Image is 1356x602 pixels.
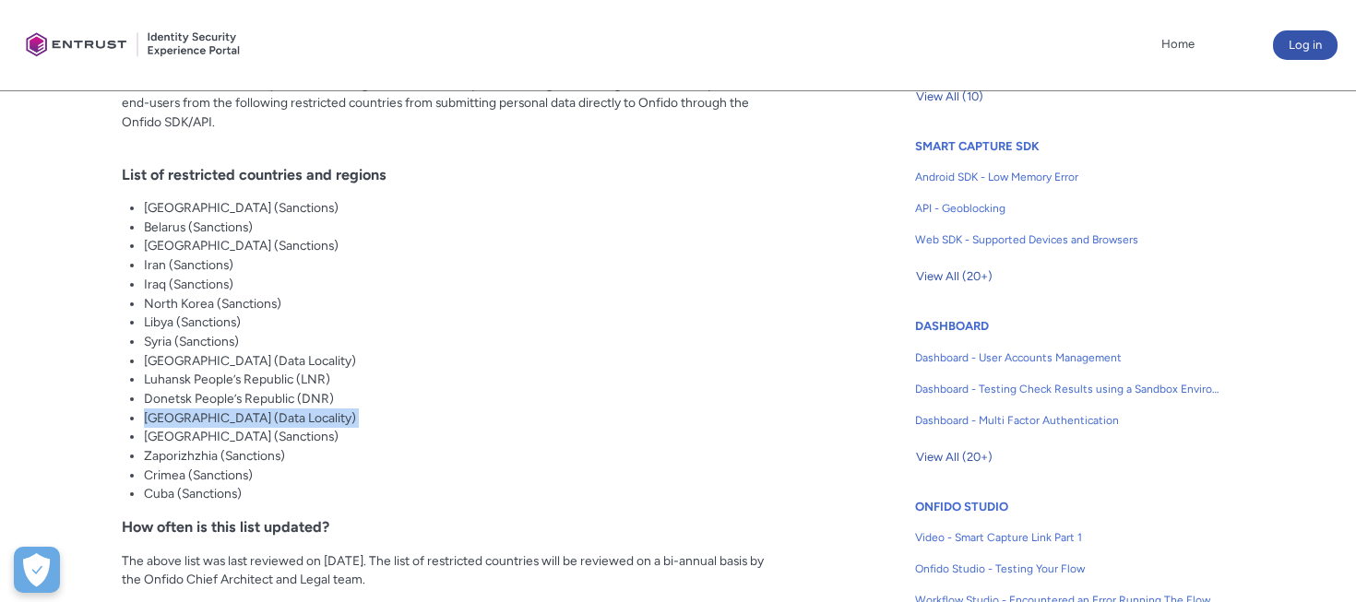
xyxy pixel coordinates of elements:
[144,198,783,218] li: [GEOGRAPHIC_DATA] (Sanctions)
[144,218,783,237] li: Belarus (Sanctions)
[915,231,1221,248] span: Web SDK - Supported Devices and Browsers
[915,161,1221,193] a: Android SDK - Low Memory Error
[122,166,783,183] h3: List of restricted countries and regions
[916,83,983,111] span: View All (10)
[915,193,1221,224] a: API - Geoblocking
[144,332,783,351] li: Syria (Sanctions)
[144,236,783,255] li: [GEOGRAPHIC_DATA] (Sanctions)
[916,263,993,290] span: View All (20+)
[915,561,1221,577] span: Onfido Studio - Testing Your Flow
[144,313,783,332] li: Libya (Sanctions)
[1157,30,1199,58] a: Home
[915,443,993,472] button: View All (20+)
[144,446,783,466] li: Zaporizhzhia (Sanctions)
[14,547,60,593] div: Cookie Preferences
[144,370,783,389] li: Luhansk People’s Republic (LNR)
[144,351,783,371] li: [GEOGRAPHIC_DATA] (Data Locality)
[916,443,993,471] span: View All (20+)
[915,553,1221,584] a: Onfido Studio - Testing Your Flow
[915,405,1221,436] a: Dashboard - Multi Factor Authentication
[915,342,1221,373] a: Dashboard - User Accounts Management
[915,529,1221,546] span: Video - Smart Capture Link Part 1
[915,224,1221,255] a: Web SDK - Supported Devices and Browsers
[144,427,783,446] li: [GEOGRAPHIC_DATA] (Sanctions)
[915,500,1008,513] a: ONFIDO STUDIO
[915,412,1221,429] span: Dashboard - Multi Factor Authentication
[144,275,783,294] li: Iraq (Sanctions)
[144,484,783,503] li: Cuba (Sanctions)
[144,255,783,275] li: Iran (Sanctions)
[915,319,989,333] a: DASHBOARD
[1273,30,1338,60] button: Log in
[915,82,984,112] button: View All (10)
[14,547,60,593] button: Open Preferences
[144,294,783,313] li: North Korea (Sanctions)
[915,373,1221,405] a: Dashboard - Testing Check Results using a Sandbox Environment
[915,381,1221,397] span: Dashboard - Testing Check Results using a Sandbox Environment
[144,389,783,408] li: Donetsk People’s Republic (DNR)
[915,169,1221,185] span: Android SDK - Low Memory Error
[915,200,1221,217] span: API - Geoblocking
[915,262,993,291] button: View All (20+)
[144,466,783,485] li: Crimea (Sanctions)
[915,349,1221,366] span: Dashboard - User Accounts Management
[915,522,1221,553] a: Video - Smart Capture Link Part 1
[144,408,783,428] li: [GEOGRAPHIC_DATA] (Data Locality)
[122,518,783,536] h3: How often is this list updated?
[915,139,1040,153] a: SMART CAPTURE SDK
[122,75,783,151] p: In order to assist with compliance in this regard, Onfido has implemented a geo-blocking mechanis...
